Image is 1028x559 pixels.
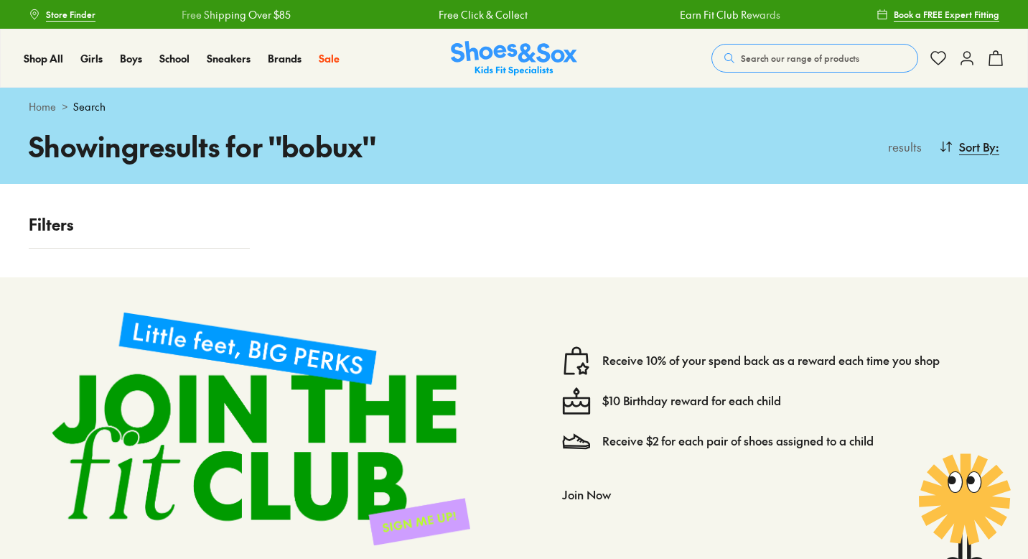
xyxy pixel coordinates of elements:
[602,393,781,409] a: $10 Birthday reward for each child
[73,99,106,114] span: Search
[882,138,922,155] p: results
[602,353,940,369] a: Receive 10% of your spend back as a reward each time you shop
[29,99,56,114] a: Home
[562,346,591,375] img: vector1.svg
[159,51,190,65] span: School
[996,138,999,155] span: :
[562,387,591,415] img: cake--candle-birthday-event-special-sweet-cake-bake.svg
[175,7,284,22] a: Free Shipping Over $85
[711,44,918,73] button: Search our range of products
[24,51,63,66] a: Shop All
[562,479,611,510] button: Join Now
[46,8,95,21] span: Store Finder
[207,51,251,65] span: Sneakers
[24,51,63,65] span: Shop All
[29,1,95,27] a: Store Finder
[29,99,999,114] div: >
[120,51,142,66] a: Boys
[159,51,190,66] a: School
[80,51,103,66] a: Girls
[432,7,521,22] a: Free Click & Collect
[959,138,996,155] span: Sort By
[319,51,340,66] a: Sale
[29,213,250,236] p: Filters
[268,51,302,65] span: Brands
[120,51,142,65] span: Boys
[562,427,591,456] img: Vector_3098.svg
[80,51,103,65] span: Girls
[207,51,251,66] a: Sneakers
[673,7,774,22] a: Earn Fit Club Rewards
[451,41,577,76] a: Shoes & Sox
[319,51,340,65] span: Sale
[939,131,999,162] button: Sort By:
[877,1,999,27] a: Book a FREE Expert Fitting
[268,51,302,66] a: Brands
[741,52,859,65] span: Search our range of products
[602,433,874,449] a: Receive $2 for each pair of shoes assigned to a child
[894,8,999,21] span: Book a FREE Expert Fitting
[451,41,577,76] img: SNS_Logo_Responsive.svg
[29,126,514,167] h1: Showing results for " bobux "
